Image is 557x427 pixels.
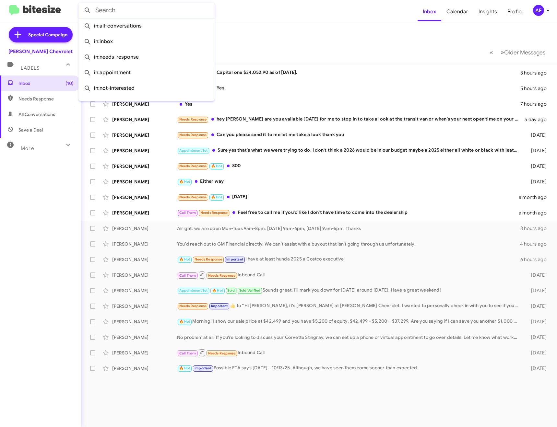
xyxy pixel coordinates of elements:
[112,241,177,247] div: [PERSON_NAME]
[177,241,520,247] div: You'd reach out to GM Financial directly. We can't assist with a buyout that isn't going through ...
[195,366,211,370] span: Important
[84,65,209,80] span: in:appointment
[179,319,190,324] span: 🔥 Hot
[522,303,552,309] div: [DATE]
[112,365,177,372] div: [PERSON_NAME]
[112,163,177,169] div: [PERSON_NAME]
[522,147,552,154] div: [DATE]
[112,272,177,278] div: [PERSON_NAME]
[112,256,177,263] div: [PERSON_NAME]
[177,225,520,232] div: Alright, we are open Mon-Tues 9am-8pm, [DATE] 9am-6pm, [DATE] 9am-5pm. Thanks
[177,256,520,263] div: I have at least hunda 2025 a Costco executive
[473,2,502,21] a: Insights
[179,351,196,355] span: Call Them
[208,273,236,278] span: Needs Response
[490,48,493,56] span: «
[520,241,552,247] div: 4 hours ago
[522,318,552,325] div: [DATE]
[522,163,552,169] div: [DATE]
[212,288,223,293] span: 🔥 Hot
[112,147,177,154] div: [PERSON_NAME]
[239,288,261,293] span: Sold Verified
[527,5,550,16] button: AE
[177,147,522,154] div: Sure yes that's what we were trying to do. I don't think a 2026 would be in our budget maybe a 20...
[21,65,40,71] span: Labels
[418,2,441,21] span: Inbox
[112,318,177,325] div: [PERSON_NAME]
[177,131,522,139] div: Can you please send it to me let me take a look thank you
[177,349,522,357] div: Inbound Call
[18,96,74,102] span: Needs Response
[520,70,552,76] div: 3 hours ago
[112,210,177,216] div: [PERSON_NAME]
[21,145,34,151] span: More
[520,225,552,232] div: 3 hours ago
[18,80,74,87] span: Inbox
[211,304,228,308] span: Important
[486,46,497,59] button: Previous
[177,287,522,294] div: Sounds great, I'll mark you down for [DATE] around [DATE]. Have a great weekend!
[211,164,222,168] span: 🔥 Hot
[78,3,215,18] input: Search
[177,334,522,340] div: No problem at all! If you're looking to discuss your Corvette Stingray, we can set up a phone or ...
[177,85,520,92] div: Yes
[84,49,209,65] span: in:needs-response
[522,350,552,356] div: [DATE]
[179,273,196,278] span: Call Them
[177,271,522,279] div: Inbound Call
[112,116,177,123] div: [PERSON_NAME]
[112,287,177,294] div: [PERSON_NAME]
[227,288,235,293] span: Sold
[522,334,552,340] div: [DATE]
[211,195,222,199] span: 🔥 Hot
[65,80,74,87] span: (10)
[112,350,177,356] div: [PERSON_NAME]
[177,302,522,310] div: ​👍​ to “ Hi [PERSON_NAME], it's [PERSON_NAME] at [PERSON_NAME] Chevrolet. I wanted to personally ...
[497,46,549,59] button: Next
[112,132,177,138] div: [PERSON_NAME]
[177,209,519,216] div: Feel free to call me if you'd like I don't have time to come into the dealership
[179,179,190,184] span: 🔥 Hot
[177,318,522,325] div: Morning! I show our sale price at $42,499 and you have $5,200 of equity. $42,499 - $5,200 = $37,2...
[520,85,552,92] div: 5 hours ago
[112,194,177,201] div: [PERSON_NAME]
[84,96,209,111] span: in:sold-verified
[200,211,228,215] span: Needs Response
[177,69,520,76] div: Capital one $34,052.90 as of [DATE].
[28,31,67,38] span: Special Campaign
[520,101,552,107] div: 7 hours ago
[179,304,207,308] span: Needs Response
[502,2,527,21] a: Profile
[84,34,209,49] span: in:inbox
[179,133,207,137] span: Needs Response
[112,334,177,340] div: [PERSON_NAME]
[522,132,552,138] div: [DATE]
[208,351,236,355] span: Needs Response
[179,195,207,199] span: Needs Response
[112,225,177,232] div: [PERSON_NAME]
[520,256,552,263] div: 6 hours ago
[522,272,552,278] div: [DATE]
[8,48,73,55] div: [PERSON_NAME] Chevrolet
[177,364,522,372] div: Possible ETA says [DATE]--10/13/25. Although, we have seen them come sooner than expected.
[177,193,519,201] div: [DATE]
[522,365,552,372] div: [DATE]
[195,257,222,261] span: Needs Response
[501,48,504,56] span: »
[179,164,207,168] span: Needs Response
[84,80,209,96] span: in:not-interested
[441,2,473,21] a: Calendar
[177,178,522,185] div: Either way
[522,179,552,185] div: [DATE]
[177,162,522,170] div: 800
[179,148,208,153] span: Appointment Set
[179,117,207,121] span: Needs Response
[177,101,520,107] div: Yes
[112,101,177,107] div: [PERSON_NAME]
[533,5,544,16] div: AE
[522,287,552,294] div: [DATE]
[84,18,209,34] span: in:all-conversations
